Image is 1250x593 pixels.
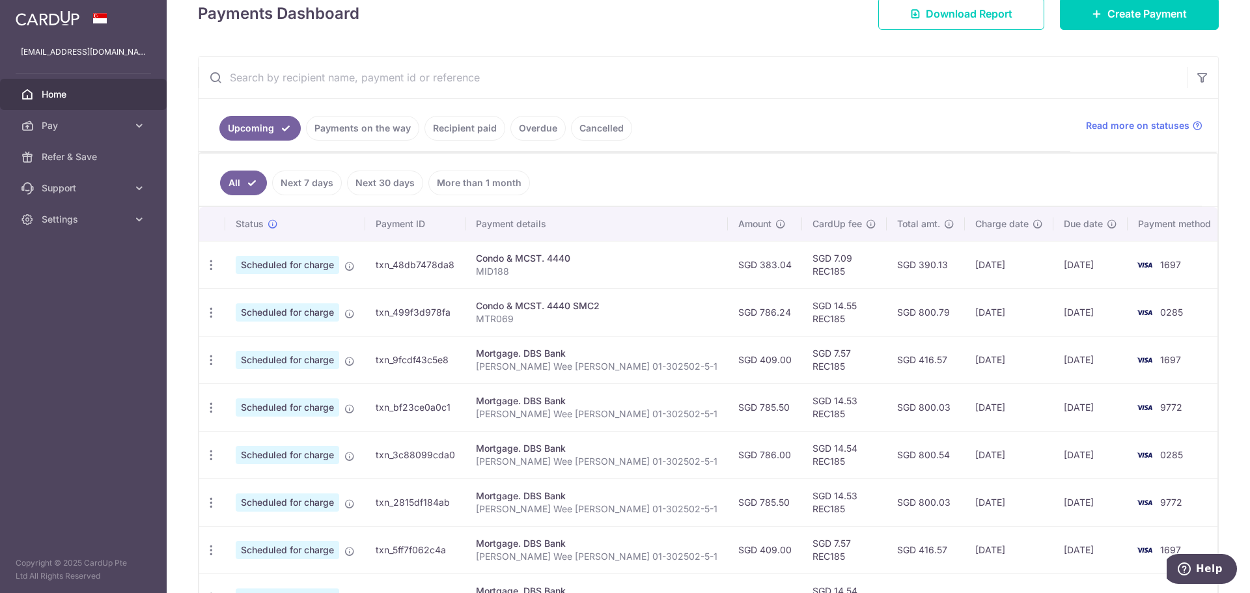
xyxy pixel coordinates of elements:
[728,288,802,336] td: SGD 786.24
[476,490,717,503] div: Mortgage. DBS Bank
[476,394,717,407] div: Mortgage. DBS Bank
[887,478,965,526] td: SGD 800.03
[428,171,530,195] a: More than 1 month
[16,10,79,26] img: CardUp
[887,431,965,478] td: SGD 800.54
[476,312,717,325] p: MTR069
[887,336,965,383] td: SGD 416.57
[199,57,1187,98] input: Search by recipient name, payment id or reference
[42,213,128,226] span: Settings
[198,2,359,25] h4: Payments Dashboard
[1167,554,1237,586] iframe: Opens a widget where you can find more information
[965,241,1053,288] td: [DATE]
[476,503,717,516] p: [PERSON_NAME] Wee [PERSON_NAME] 01-302502-5-1
[1086,119,1189,132] span: Read more on statuses
[272,171,342,195] a: Next 7 days
[1160,449,1183,460] span: 0285
[365,288,465,336] td: txn_499f3d978fa
[365,336,465,383] td: txn_9fcdf43c5e8
[476,442,717,455] div: Mortgage. DBS Bank
[802,526,887,573] td: SGD 7.57 REC185
[1053,288,1128,336] td: [DATE]
[1053,431,1128,478] td: [DATE]
[1128,207,1227,241] th: Payment method
[476,360,717,373] p: [PERSON_NAME] Wee [PERSON_NAME] 01-302502-5-1
[887,383,965,431] td: SGD 800.03
[476,537,717,550] div: Mortgage. DBS Bank
[1160,544,1181,555] span: 1697
[236,256,339,274] span: Scheduled for charge
[887,288,965,336] td: SGD 800.79
[1132,400,1158,415] img: Bank Card
[42,88,128,101] span: Home
[21,46,146,59] p: [EMAIL_ADDRESS][DOMAIN_NAME]
[220,171,267,195] a: All
[365,241,465,288] td: txn_48db7478da8
[476,550,717,563] p: [PERSON_NAME] Wee [PERSON_NAME] 01-302502-5-1
[236,541,339,559] span: Scheduled for charge
[306,116,419,141] a: Payments on the way
[236,493,339,512] span: Scheduled for charge
[365,526,465,573] td: txn_5ff7f062c4a
[1132,542,1158,558] img: Bank Card
[365,431,465,478] td: txn_3c88099cda0
[802,431,887,478] td: SGD 14.54 REC185
[1132,447,1158,463] img: Bank Card
[476,347,717,360] div: Mortgage. DBS Bank
[1053,336,1128,383] td: [DATE]
[1160,354,1181,365] span: 1697
[42,182,128,195] span: Support
[465,207,728,241] th: Payment details
[965,526,1053,573] td: [DATE]
[887,526,965,573] td: SGD 416.57
[728,383,802,431] td: SGD 785.50
[802,383,887,431] td: SGD 14.53 REC185
[236,398,339,417] span: Scheduled for charge
[1132,495,1158,510] img: Bank Card
[42,150,128,163] span: Refer & Save
[1160,259,1181,270] span: 1697
[1107,6,1187,21] span: Create Payment
[728,431,802,478] td: SGD 786.00
[812,217,862,230] span: CardUp fee
[1064,217,1103,230] span: Due date
[802,478,887,526] td: SGD 14.53 REC185
[476,299,717,312] div: Condo & MCST. 4440 SMC2
[897,217,940,230] span: Total amt.
[965,288,1053,336] td: [DATE]
[365,207,465,241] th: Payment ID
[1132,257,1158,273] img: Bank Card
[738,217,771,230] span: Amount
[926,6,1012,21] span: Download Report
[1160,402,1182,413] span: 9772
[887,241,965,288] td: SGD 390.13
[236,446,339,464] span: Scheduled for charge
[236,351,339,369] span: Scheduled for charge
[476,252,717,265] div: Condo & MCST. 4440
[219,116,301,141] a: Upcoming
[1160,497,1182,508] span: 9772
[424,116,505,141] a: Recipient paid
[476,407,717,421] p: [PERSON_NAME] Wee [PERSON_NAME] 01-302502-5-1
[728,241,802,288] td: SGD 383.04
[965,478,1053,526] td: [DATE]
[975,217,1029,230] span: Charge date
[236,303,339,322] span: Scheduled for charge
[476,265,717,278] p: MID188
[571,116,632,141] a: Cancelled
[347,171,423,195] a: Next 30 days
[1086,119,1202,132] a: Read more on statuses
[1053,478,1128,526] td: [DATE]
[1132,352,1158,368] img: Bank Card
[1053,526,1128,573] td: [DATE]
[965,431,1053,478] td: [DATE]
[365,383,465,431] td: txn_bf23ce0a0c1
[802,288,887,336] td: SGD 14.55 REC185
[236,217,264,230] span: Status
[365,478,465,526] td: txn_2815df184ab
[1132,305,1158,320] img: Bank Card
[965,383,1053,431] td: [DATE]
[476,455,717,468] p: [PERSON_NAME] Wee [PERSON_NAME] 01-302502-5-1
[728,526,802,573] td: SGD 409.00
